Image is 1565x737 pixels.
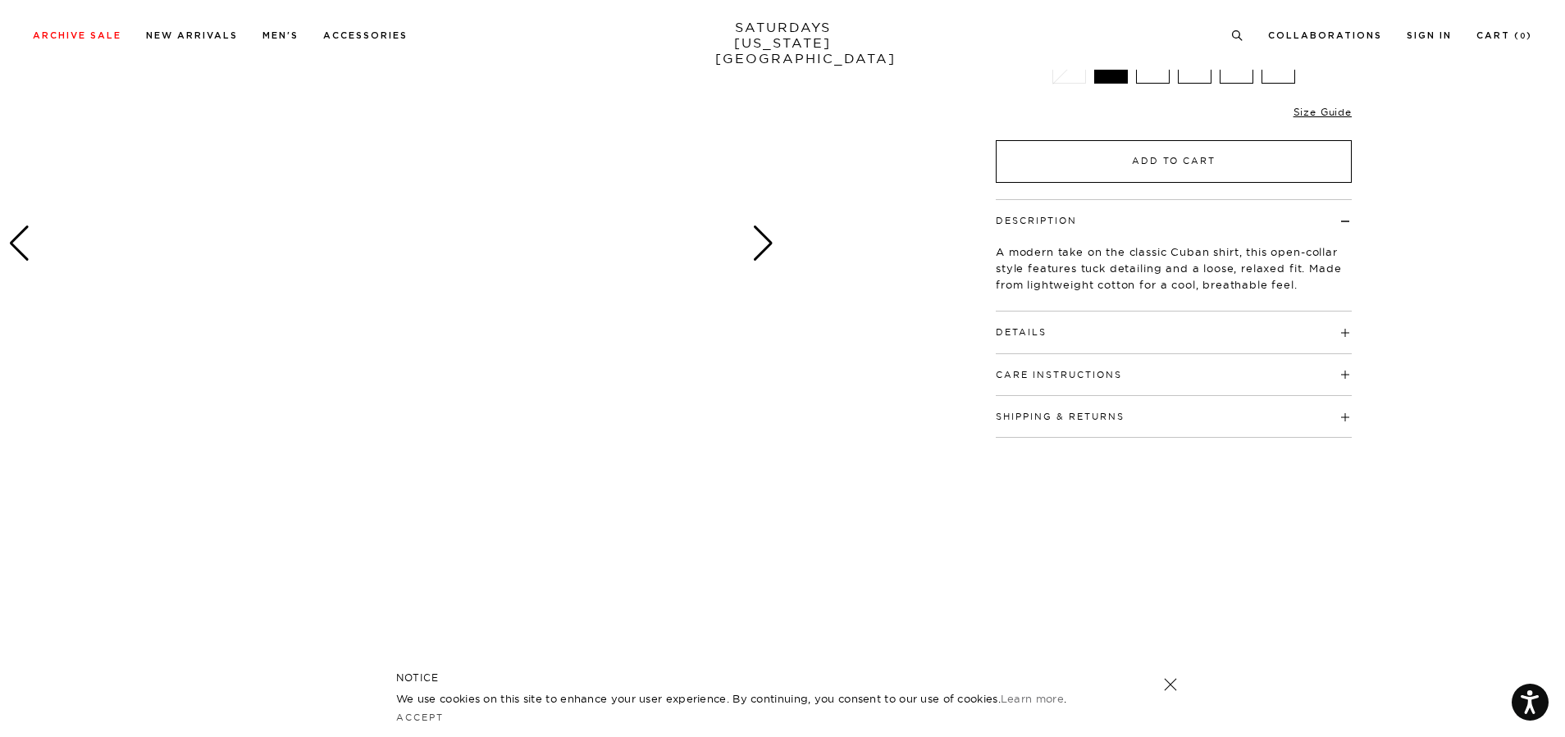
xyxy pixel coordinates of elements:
[1001,692,1064,705] a: Learn more
[1094,50,1128,84] label: S
[752,225,774,262] div: Next slide
[1178,50,1211,84] label: L
[1220,50,1253,84] label: XL
[996,412,1125,421] button: Shipping & Returns
[996,140,1352,183] button: Add to Cart
[1520,33,1526,40] small: 0
[996,216,1077,225] button: Description
[33,31,121,40] a: Archive Sale
[146,31,238,40] a: New Arrivals
[996,243,1352,293] p: A modern take on the classic Cuban shirt, this open-collar style features tuck detailing and a lo...
[1268,31,1382,40] a: Collaborations
[396,671,1169,685] h5: NOTICE
[1262,50,1295,84] label: XXL
[323,31,408,40] a: Accessories
[996,371,1122,380] button: Care Instructions
[262,31,299,40] a: Men's
[1476,31,1532,40] a: Cart (0)
[1294,106,1352,118] a: Size Guide
[715,20,851,66] a: SATURDAYS[US_STATE][GEOGRAPHIC_DATA]
[396,712,444,723] a: Accept
[8,225,30,262] div: Previous slide
[396,690,1111,707] p: We use cookies on this site to enhance your user experience. By continuing, you consent to our us...
[1136,50,1170,84] label: M
[1407,31,1452,40] a: Sign In
[996,328,1047,337] button: Details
